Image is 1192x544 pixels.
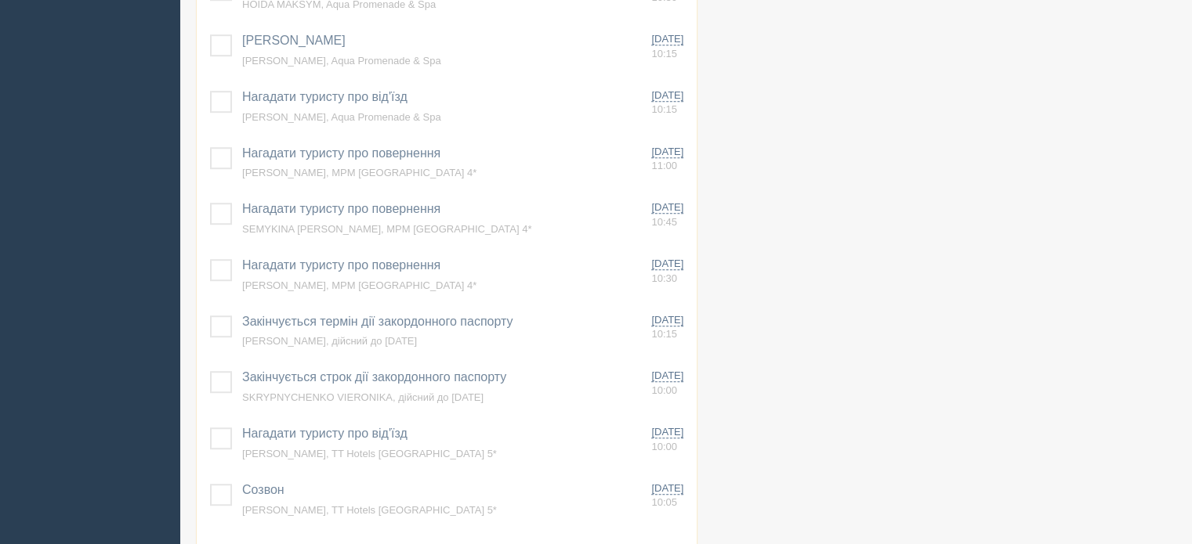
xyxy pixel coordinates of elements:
[651,146,683,158] span: [DATE]
[242,427,408,440] a: Нагадати туристу про від'їзд
[651,33,683,45] span: [DATE]
[651,384,677,396] span: 10:00
[651,160,677,171] span: 11:00
[242,258,440,272] a: Нагадати туристу про повернення
[242,370,506,384] a: Закінчується строк дії закордонного паспорту
[651,257,690,286] a: [DATE] 10:30
[242,223,531,235] a: SEMYKINA [PERSON_NAME], MPM [GEOGRAPHIC_DATA] 4*
[651,369,683,382] span: [DATE]
[242,315,513,328] a: Закінчується термін дії закордонного паспорту
[651,32,690,61] a: [DATE] 10:15
[651,328,677,340] span: 10:15
[651,88,690,117] a: [DATE] 10:15
[242,202,440,215] a: Нагадати туристу про повернення
[651,426,683,438] span: [DATE]
[651,441,677,452] span: 10:00
[651,314,683,326] span: [DATE]
[242,504,497,516] a: [PERSON_NAME], TT Hotels [GEOGRAPHIC_DATA] 5*
[242,167,476,178] a: [PERSON_NAME], MPM [GEOGRAPHIC_DATA] 4*
[651,482,683,495] span: [DATE]
[242,279,476,291] a: [PERSON_NAME], MPM [GEOGRAPHIC_DATA] 4*
[242,448,497,459] a: [PERSON_NAME], TT Hotels [GEOGRAPHIC_DATA] 5*
[242,90,408,103] a: Нагадати туристу про від'їзд
[242,55,441,67] a: [PERSON_NAME], Aqua Promenade & Spa
[651,496,677,508] span: 10:05
[651,369,690,398] a: [DATE] 10:00
[242,34,346,47] a: [PERSON_NAME]
[651,200,690,229] a: [DATE] 10:45
[651,481,690,510] a: [DATE] 10:05
[242,146,440,160] a: Нагадати туристу про повернення
[242,111,441,123] a: [PERSON_NAME], Aqua Promenade & Spa
[651,425,690,454] a: [DATE] 10:00
[651,258,683,270] span: [DATE]
[242,391,484,403] a: SKRYPNYCHENKO VIERONIKA, дійсний до [DATE]
[651,272,677,284] span: 10:30
[242,335,417,347] a: [PERSON_NAME], дійсний до [DATE]
[651,89,683,102] span: [DATE]
[651,216,677,228] span: 10:45
[651,103,677,115] span: 10:15
[651,201,683,214] span: [DATE]
[651,145,690,174] a: [DATE] 11:00
[651,313,690,342] a: [DATE] 10:15
[651,48,677,59] span: 10:15
[242,483,284,496] a: Созвон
